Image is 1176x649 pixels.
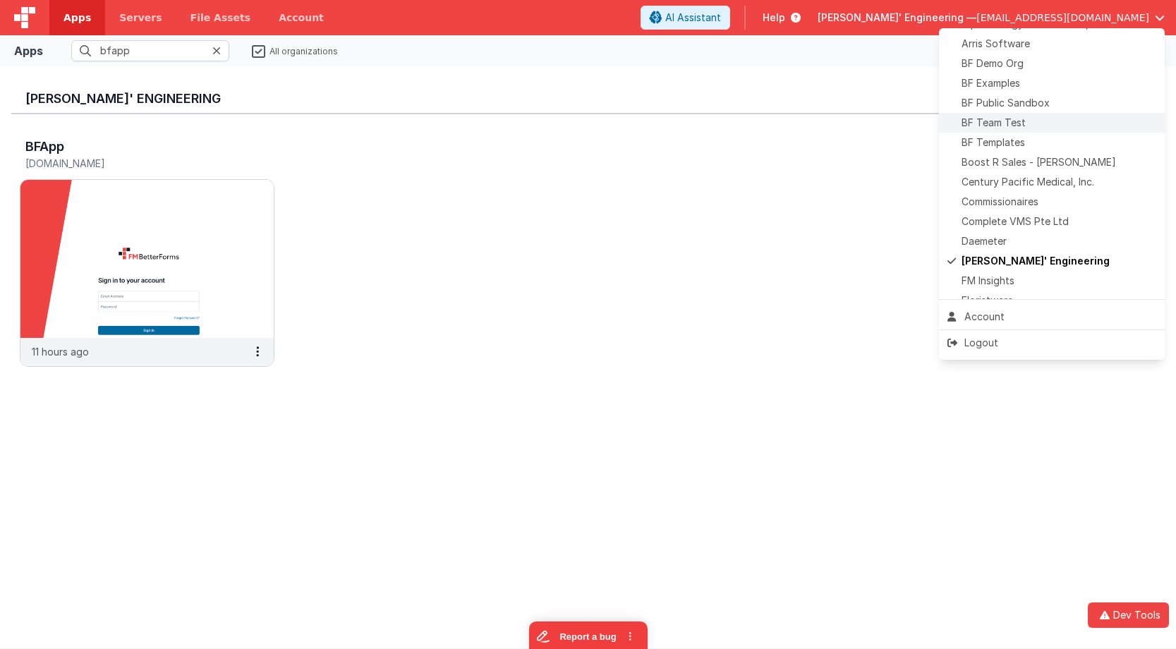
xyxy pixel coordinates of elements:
span: BF Team Test [962,116,1026,130]
span: FM Insights [962,274,1014,288]
span: BF Examples [962,76,1020,90]
span: BF Templates [962,135,1025,150]
button: Dev Tools [1088,602,1169,628]
span: Daemeter [962,234,1007,248]
span: Arris Software [962,37,1030,51]
span: BF Demo Org [962,56,1024,71]
span: Century Pacific Medical, Inc. [962,175,1094,189]
span: [PERSON_NAME]' Engineering [962,254,1110,268]
span: Floristware [962,293,1013,308]
span: Commissionaires [962,195,1038,209]
span: Complete VMS Pte Ltd [962,214,1069,229]
div: Account [947,310,1156,324]
span: BF Public Sandbox [962,96,1050,110]
span: Boost R Sales - [PERSON_NAME] [962,155,1116,169]
div: Logout [947,336,1156,350]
